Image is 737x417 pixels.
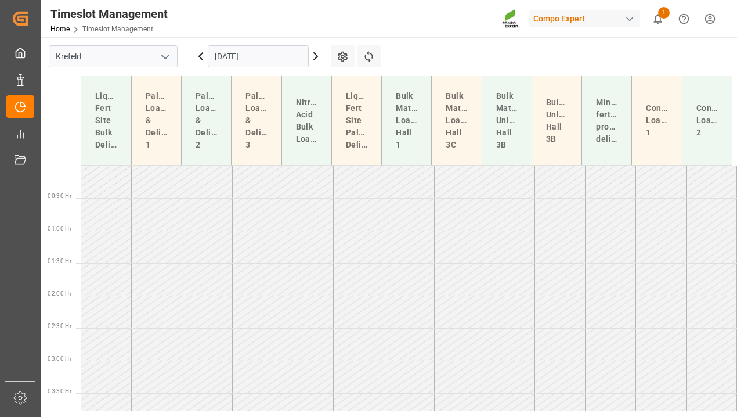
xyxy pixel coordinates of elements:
div: Liquid Fert Site Paletts Delivery [341,85,372,156]
div: Compo Expert [529,10,640,27]
button: Compo Expert [529,8,645,30]
div: Mineral fertilizer production delivery [591,92,622,150]
a: Home [50,25,70,33]
div: Bulk Material Loading Hall 3C [441,85,472,156]
div: Nitric Acid Bulk Loading [291,92,322,150]
span: 02:00 Hr [48,290,71,297]
div: Container Loading 1 [641,98,672,143]
div: Paletts Loading & Delivery 2 [191,85,222,156]
span: 01:30 Hr [48,258,71,264]
div: Liquid Fert Site Bulk Delivery [91,85,122,156]
span: 01:00 Hr [48,225,71,232]
input: DD.MM.YYYY [208,45,309,67]
span: 02:30 Hr [48,323,71,329]
span: 03:00 Hr [48,355,71,362]
div: Paletts Loading & Delivery 1 [141,85,172,156]
button: open menu [156,48,174,66]
div: Timeslot Management [50,5,168,23]
div: Bulk Material Unloading Hall 3B [492,85,522,156]
input: Type to search/select [49,45,178,67]
div: Bulk Material Loading Hall 1 [391,85,422,156]
button: Help Center [671,6,697,32]
span: 00:30 Hr [48,193,71,199]
button: show 1 new notifications [645,6,671,32]
div: Paletts Loading & Delivery 3 [241,85,272,156]
img: Screenshot%202023-09-29%20at%2010.02.21.png_1712312052.png [502,9,521,29]
span: 1 [658,7,670,19]
div: Container Loading 2 [692,98,722,143]
span: 03:30 Hr [48,388,71,394]
div: Bulkship Unloading Hall 3B [541,92,572,150]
